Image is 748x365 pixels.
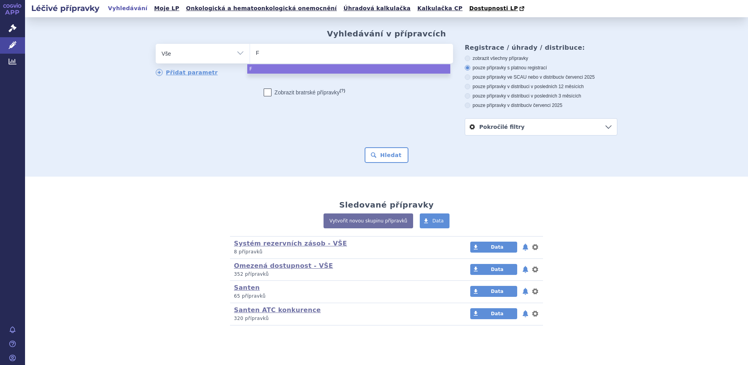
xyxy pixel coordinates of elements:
[465,44,617,51] h3: Registrace / úhrady / distribuce:
[465,102,617,108] label: pouze přípravky v distribuci
[465,83,617,90] label: pouze přípravky v distribuci v posledních 12 měsících
[521,287,529,296] button: notifikace
[562,74,595,80] span: v červenci 2025
[491,244,503,250] span: Data
[531,242,539,252] button: nastavení
[340,88,345,93] abbr: (?)
[432,218,444,224] span: Data
[324,213,413,228] a: Vytvořit novou skupinu přípravků
[234,240,347,247] a: Systém rezervních zásob - VŠE
[25,3,106,14] h2: Léčivé přípravky
[521,242,529,252] button: notifikace
[234,262,333,269] a: Omezená dostupnost - VŠE
[234,316,269,321] span: 320 přípravků
[341,3,413,14] a: Úhradová kalkulačka
[234,293,266,299] span: 65 přípravků
[339,200,434,210] h2: Sledované přípravky
[465,55,617,61] label: zobrazit všechny přípravky
[529,103,562,108] span: v červenci 2025
[531,309,539,318] button: nastavení
[420,213,450,228] a: Data
[234,249,263,255] span: 8 přípravků
[234,306,321,314] a: Santen ATC konkurence
[491,311,503,316] span: Data
[415,3,465,14] a: Kalkulačka CP
[264,89,345,96] label: Zobrazit bratrské přípravky
[183,3,339,14] a: Onkologická a hematoonkologická onemocnění
[152,3,182,14] a: Moje LP
[531,287,539,296] button: nastavení
[465,119,617,135] a: Pokročilé filtry
[465,93,617,99] label: pouze přípravky v distribuci v posledních 3 měsících
[465,74,617,80] label: pouze přípravky ve SCAU nebo v distribuci
[470,308,517,319] a: Data
[469,5,518,11] span: Dostupnosti LP
[531,265,539,274] button: nastavení
[234,284,260,291] a: Santen
[465,65,617,71] label: pouze přípravky s platnou registrací
[470,242,517,253] a: Data
[491,289,503,294] span: Data
[327,29,446,38] h2: Vyhledávání v přípravcích
[106,3,150,14] a: Vyhledávání
[247,64,450,74] li: F
[491,267,503,272] span: Data
[470,286,517,297] a: Data
[521,309,529,318] button: notifikace
[156,69,218,76] a: Přidat parametr
[521,265,529,274] button: notifikace
[365,147,409,163] button: Hledat
[467,3,528,14] a: Dostupnosti LP
[470,264,517,275] a: Data
[234,271,269,277] span: 352 přípravků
